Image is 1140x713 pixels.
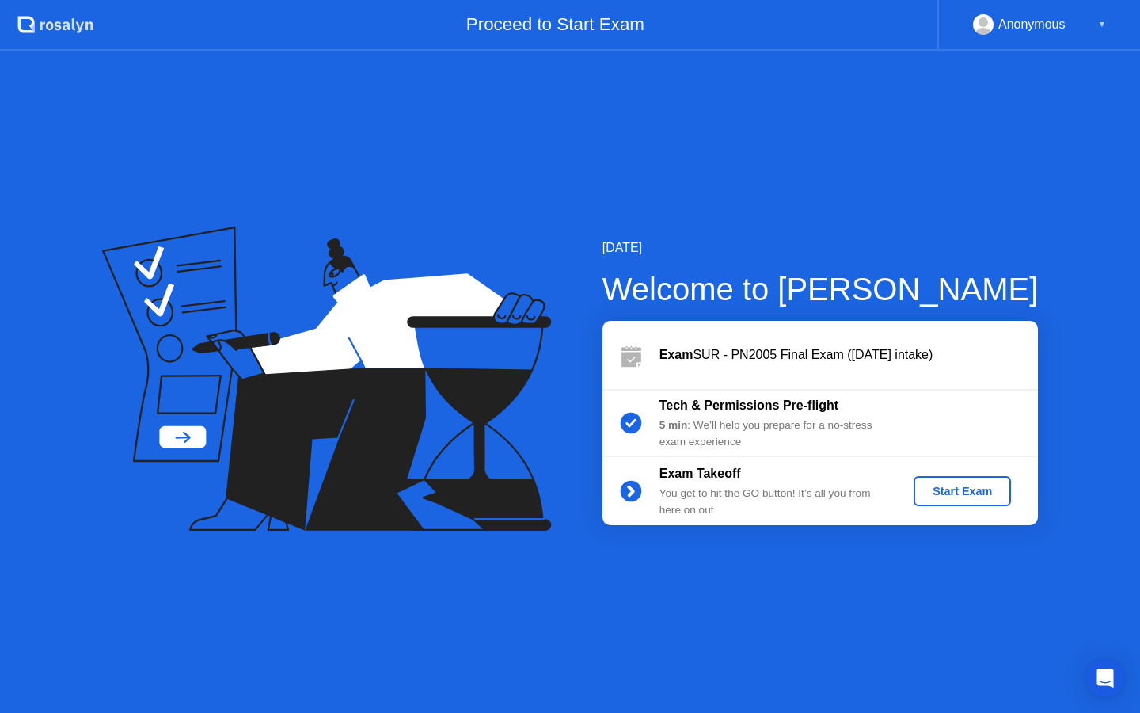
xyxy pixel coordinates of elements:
div: [DATE] [602,238,1039,257]
b: Exam Takeoff [659,467,741,480]
div: ▼ [1098,14,1106,35]
div: SUR - PN2005 Final Exam ([DATE] intake) [659,345,1038,364]
div: Open Intercom Messenger [1086,659,1124,697]
b: 5 min [659,419,688,431]
div: Start Exam [920,485,1005,498]
b: Tech & Permissions Pre-flight [659,398,838,412]
div: Welcome to [PERSON_NAME] [602,265,1039,313]
div: Anonymous [998,14,1066,35]
b: Exam [659,348,693,361]
div: : We’ll help you prepare for a no-stress exam experience [659,418,887,450]
div: You get to hit the GO button! It’s all you from here on out [659,486,887,518]
button: Start Exam [914,476,1011,506]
